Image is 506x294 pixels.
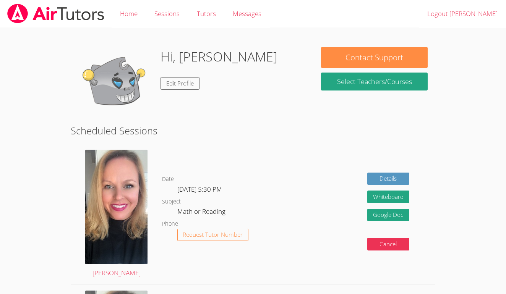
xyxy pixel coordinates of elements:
[78,47,154,123] img: default.png
[183,232,243,237] span: Request Tutor Number
[161,77,199,90] a: Edit Profile
[85,150,148,279] a: [PERSON_NAME]
[162,219,178,229] dt: Phone
[321,73,428,90] a: Select Teachers/Courses
[162,174,174,184] dt: Date
[321,47,428,68] button: Contact Support
[85,150,148,264] img: avatar.png
[367,191,409,203] button: Whiteboard
[367,238,409,250] button: Cancel
[367,173,409,185] a: Details
[233,9,261,18] span: Messages
[177,185,222,194] span: [DATE] 5:30 PM
[177,229,249,241] button: Request Tutor Number
[162,197,181,207] dt: Subject
[177,206,227,219] dd: Math or Reading
[161,47,277,66] h1: Hi, [PERSON_NAME]
[6,4,105,23] img: airtutors_banner-c4298cdbf04f3fff15de1276eac7730deb9818008684d7c2e4769d2f7ddbe033.png
[71,123,435,138] h2: Scheduled Sessions
[367,209,409,221] a: Google Doc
